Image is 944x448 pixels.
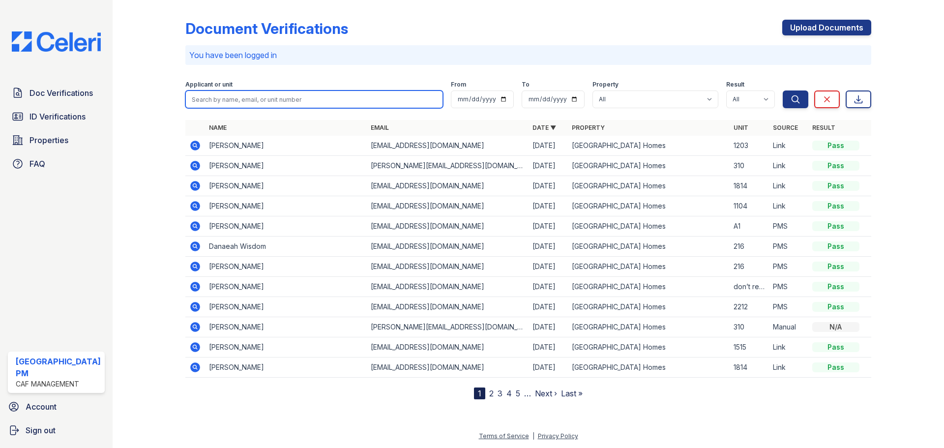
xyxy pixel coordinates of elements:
[367,216,529,237] td: [EMAIL_ADDRESS][DOMAIN_NAME]
[205,216,367,237] td: [PERSON_NAME]
[730,136,769,156] td: 1203
[479,432,529,440] a: Terms of Service
[26,424,56,436] span: Sign out
[185,90,443,108] input: Search by name, email, or unit number
[730,358,769,378] td: 1814
[812,362,859,372] div: Pass
[29,111,86,122] span: ID Verifications
[529,358,568,378] td: [DATE]
[769,216,808,237] td: PMS
[367,277,529,297] td: [EMAIL_ADDRESS][DOMAIN_NAME]
[205,297,367,317] td: [PERSON_NAME]
[529,277,568,297] td: [DATE]
[769,317,808,337] td: Manual
[568,136,730,156] td: [GEOGRAPHIC_DATA] Homes
[529,136,568,156] td: [DATE]
[516,388,520,398] a: 5
[367,237,529,257] td: [EMAIL_ADDRESS][DOMAIN_NAME]
[522,81,530,89] label: To
[568,358,730,378] td: [GEOGRAPHIC_DATA] Homes
[812,322,859,332] div: N/A
[367,337,529,358] td: [EMAIL_ADDRESS][DOMAIN_NAME]
[812,342,859,352] div: Pass
[529,196,568,216] td: [DATE]
[812,141,859,150] div: Pass
[474,388,485,399] div: 1
[726,81,744,89] label: Result
[730,176,769,196] td: 1814
[568,317,730,337] td: [GEOGRAPHIC_DATA] Homes
[568,297,730,317] td: [GEOGRAPHIC_DATA] Homes
[730,237,769,257] td: 216
[769,358,808,378] td: Link
[489,388,494,398] a: 2
[205,358,367,378] td: [PERSON_NAME]
[8,83,105,103] a: Doc Verifications
[205,237,367,257] td: Danaeah Wisdom
[812,241,859,251] div: Pass
[205,277,367,297] td: [PERSON_NAME]
[205,257,367,277] td: [PERSON_NAME]
[205,337,367,358] td: [PERSON_NAME]
[367,257,529,277] td: [EMAIL_ADDRESS][DOMAIN_NAME]
[29,87,93,99] span: Doc Verifications
[730,216,769,237] td: A1
[16,356,101,379] div: [GEOGRAPHIC_DATA] PM
[568,237,730,257] td: [GEOGRAPHIC_DATA] Homes
[730,156,769,176] td: 310
[16,379,101,389] div: CAF Management
[734,124,748,131] a: Unit
[769,136,808,156] td: Link
[367,176,529,196] td: [EMAIL_ADDRESS][DOMAIN_NAME]
[371,124,389,131] a: Email
[529,176,568,196] td: [DATE]
[730,257,769,277] td: 216
[367,136,529,156] td: [EMAIL_ADDRESS][DOMAIN_NAME]
[524,388,531,399] span: …
[205,317,367,337] td: [PERSON_NAME]
[529,337,568,358] td: [DATE]
[812,262,859,271] div: Pass
[185,20,348,37] div: Document Verifications
[529,257,568,277] td: [DATE]
[535,388,557,398] a: Next ›
[367,156,529,176] td: [PERSON_NAME][EMAIL_ADDRESS][DOMAIN_NAME]
[773,124,798,131] a: Source
[568,176,730,196] td: [GEOGRAPHIC_DATA] Homes
[8,130,105,150] a: Properties
[367,317,529,337] td: [PERSON_NAME][EMAIL_ADDRESS][DOMAIN_NAME]
[538,432,578,440] a: Privacy Policy
[568,216,730,237] td: [GEOGRAPHIC_DATA] Homes
[769,277,808,297] td: PMS
[532,432,534,440] div: |
[769,176,808,196] td: Link
[529,156,568,176] td: [DATE]
[812,282,859,292] div: Pass
[8,154,105,174] a: FAQ
[572,124,605,131] a: Property
[205,156,367,176] td: [PERSON_NAME]
[769,196,808,216] td: Link
[4,420,109,440] a: Sign out
[812,124,835,131] a: Result
[529,297,568,317] td: [DATE]
[498,388,502,398] a: 3
[561,388,583,398] a: Last »
[189,49,867,61] p: You have been logged in
[568,257,730,277] td: [GEOGRAPHIC_DATA] Homes
[367,358,529,378] td: [EMAIL_ADDRESS][DOMAIN_NAME]
[4,397,109,417] a: Account
[730,337,769,358] td: 1515
[4,31,109,52] img: CE_Logo_Blue-a8612792a0a2168367f1c8372b55b34899dd931a85d93a1a3d3e32e68fde9ad4.png
[367,297,529,317] td: [EMAIL_ADDRESS][DOMAIN_NAME]
[205,196,367,216] td: [PERSON_NAME]
[812,221,859,231] div: Pass
[451,81,466,89] label: From
[769,337,808,358] td: Link
[812,302,859,312] div: Pass
[812,201,859,211] div: Pass
[532,124,556,131] a: Date ▼
[209,124,227,131] a: Name
[568,277,730,297] td: [GEOGRAPHIC_DATA] Homes
[769,156,808,176] td: Link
